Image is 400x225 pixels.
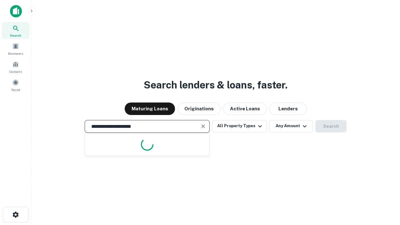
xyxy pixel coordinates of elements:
[10,5,22,17] img: capitalize-icon.png
[8,51,23,56] span: Borrowers
[11,87,20,92] span: Saved
[144,77,287,92] h3: Search lenders & loans, faster.
[10,33,21,38] span: Search
[212,120,267,132] button: All Property Types
[9,69,22,74] span: Contacts
[2,77,29,93] a: Saved
[269,102,307,115] button: Lenders
[269,120,313,132] button: Any Amount
[177,102,221,115] button: Originations
[125,102,175,115] button: Maturing Loans
[2,40,29,57] a: Borrowers
[223,102,267,115] button: Active Loans
[2,22,29,39] a: Search
[2,58,29,75] a: Contacts
[199,122,207,131] button: Clear
[369,175,400,205] iframe: Chat Widget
